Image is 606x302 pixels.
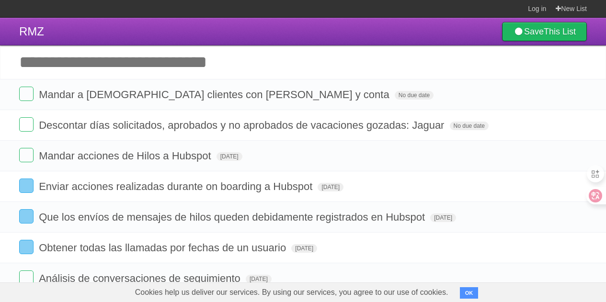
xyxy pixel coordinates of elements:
span: Mandar a [DEMOGRAPHIC_DATA] clientes con [PERSON_NAME] y conta [39,89,392,101]
span: [DATE] [318,183,343,191]
span: [DATE] [430,213,456,222]
button: OK [460,287,479,299]
label: Done [19,87,34,101]
span: Obtener todas las llamadas por fechas de un usuario [39,242,288,254]
label: Done [19,179,34,193]
label: Done [19,270,34,285]
span: [DATE] [217,152,242,161]
label: Done [19,117,34,132]
label: Done [19,148,34,162]
span: No due date [450,122,489,130]
b: This List [544,27,576,36]
span: Cookies help us deliver our services. By using our services, you agree to our use of cookies. [126,283,458,302]
span: Análisis de conversaciones de seguimiento [39,272,243,284]
span: RMZ [19,25,44,38]
span: [DATE] [246,275,272,283]
label: Done [19,209,34,224]
span: Que los envíos de mensajes de hilos queden debidamente registrados en Hubspot [39,211,427,223]
span: Enviar acciones realizadas durante on boarding a Hubspot [39,180,315,192]
a: SaveThis List [502,22,587,41]
span: Descontar días solicitados, aprobados y no aprobados de vacaciones gozadas: Jaguar [39,119,446,131]
span: Mandar acciones de Hilos a Hubspot [39,150,214,162]
span: [DATE] [291,244,317,253]
label: Done [19,240,34,254]
span: No due date [395,91,434,100]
